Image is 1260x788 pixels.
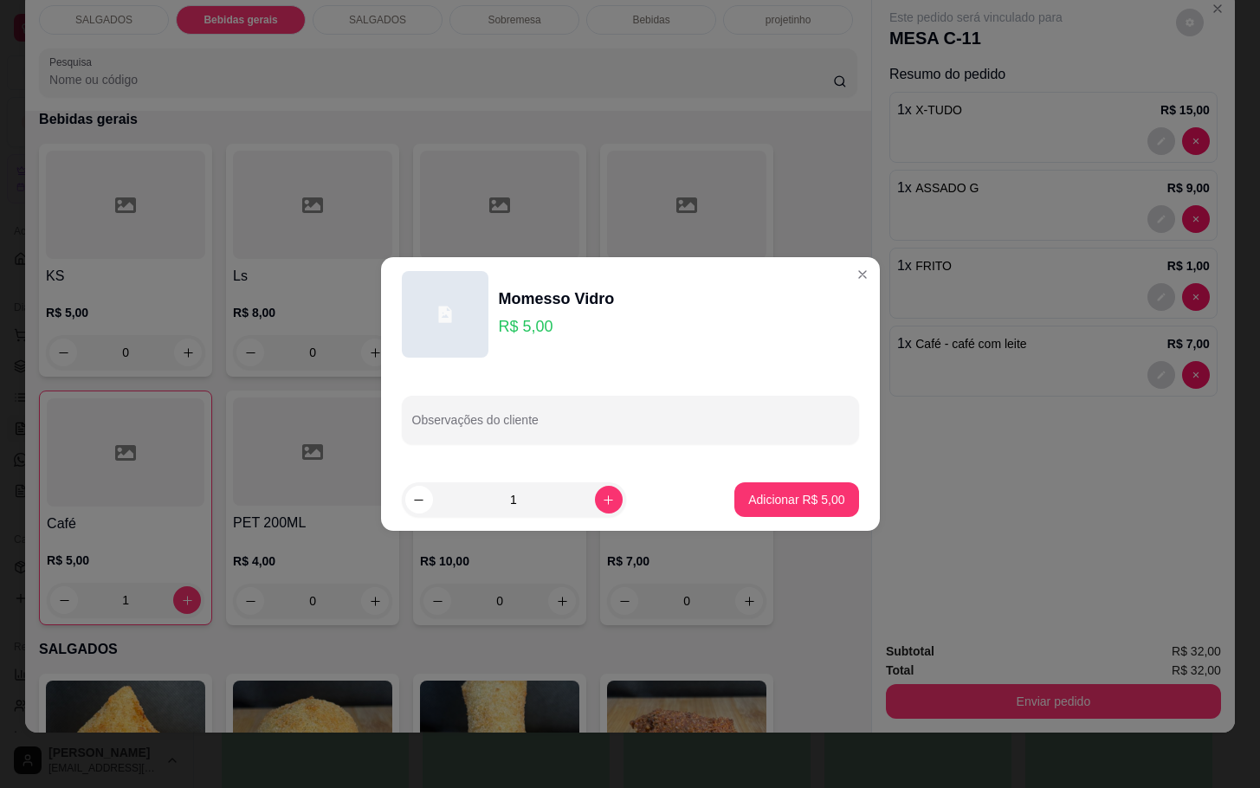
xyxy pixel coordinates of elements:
div: Momesso Vidro [499,287,615,311]
p: Adicionar R$ 5,00 [748,491,844,508]
button: increase-product-quantity [595,486,623,513]
input: Observações do cliente [412,418,849,436]
button: Adicionar R$ 5,00 [734,482,858,517]
button: Close [849,261,876,288]
button: decrease-product-quantity [405,486,433,513]
p: R$ 5,00 [499,314,615,339]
